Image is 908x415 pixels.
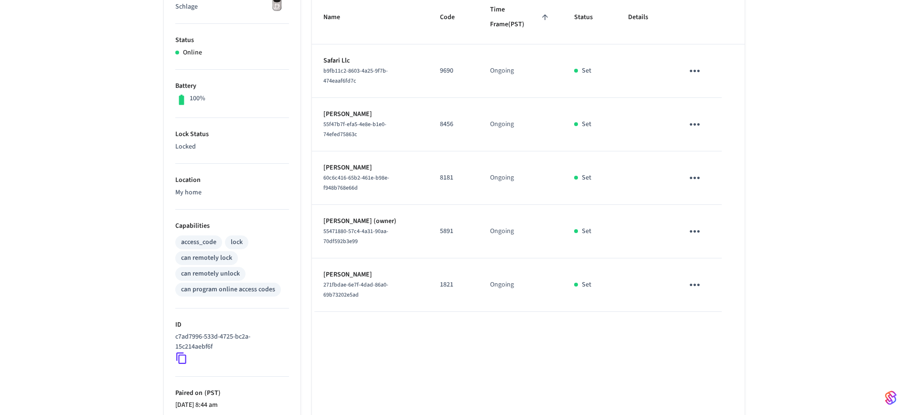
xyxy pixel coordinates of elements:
span: Details [628,10,661,25]
p: [PERSON_NAME] (owner) [323,216,417,226]
p: [PERSON_NAME] [323,163,417,173]
p: Capabilities [175,221,289,231]
p: [PERSON_NAME] [323,109,417,119]
p: 100% [190,94,205,104]
span: Time Frame(PST) [490,2,551,32]
span: 60c6c416-65b2-461e-b98e-f948b768e66d [323,174,389,192]
span: Status [574,10,605,25]
p: Status [175,35,289,45]
p: Lock Status [175,129,289,139]
div: can remotely unlock [181,269,240,279]
p: [DATE] 8:44 am [175,400,289,410]
div: can remotely lock [181,253,232,263]
p: c7ad7996-533d-4725-bc2a-15c214aebf6f [175,332,285,352]
span: 55f47b7f-efa5-4e8e-b1e0-74efed75863c [323,120,386,138]
td: Ongoing [479,151,563,205]
p: ID [175,320,289,330]
span: b9fb11c2-8603-4a25-9f7b-474eaaf6fd7c [323,67,388,85]
p: 5891 [440,226,467,236]
p: Set [582,119,591,129]
td: Ongoing [479,205,563,258]
td: Ongoing [479,258,563,312]
p: My home [175,188,289,198]
p: Location [175,175,289,185]
span: Code [440,10,467,25]
p: Paired on [175,388,289,398]
div: lock [231,237,243,247]
div: can program online access codes [181,285,275,295]
p: Safari Llc [323,56,417,66]
p: Schlage [175,2,289,12]
span: 55471880-57c4-4a31-90aa-70df592b3e99 [323,227,388,245]
p: 8456 [440,119,467,129]
span: Name [323,10,353,25]
p: 8181 [440,173,467,183]
p: Locked [175,142,289,152]
p: Set [582,226,591,236]
span: ( PST ) [203,388,221,398]
p: Online [183,48,202,58]
p: Set [582,173,591,183]
p: 9690 [440,66,467,76]
td: Ongoing [479,44,563,98]
td: Ongoing [479,98,563,151]
p: [PERSON_NAME] [323,270,417,280]
p: Set [582,66,591,76]
span: 271fbdae-6e7f-4dad-86a0-69b73202e5ad [323,281,388,299]
img: SeamLogoGradient.69752ec5.svg [885,390,897,405]
p: Battery [175,81,289,91]
p: Set [582,280,591,290]
div: access_code [181,237,216,247]
p: 1821 [440,280,467,290]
